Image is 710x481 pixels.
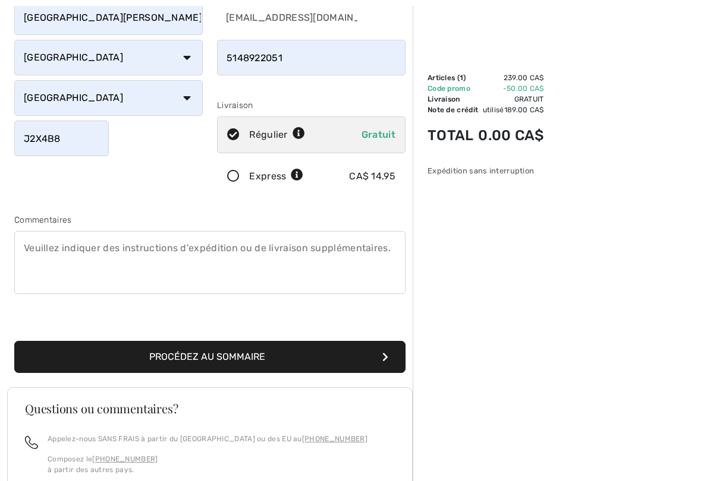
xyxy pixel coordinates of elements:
div: Expédition sans interruption [428,165,544,176]
td: Articles ( ) [428,72,478,83]
button: Procédez au sommaire [14,341,406,373]
td: -50.00 CA$ [478,83,544,94]
div: Commentaires [14,214,406,226]
input: Téléphone portable [217,40,406,75]
div: Régulier [249,128,305,142]
td: Livraison [428,94,478,105]
td: Total [428,115,478,156]
span: 189.00 CA$ [504,106,544,114]
div: Livraison [217,99,406,112]
h3: Questions ou commentaires? [25,403,395,414]
td: utilisé [478,105,544,115]
td: 239.00 CA$ [478,72,544,83]
span: 1 [460,74,463,82]
input: Code Postal [14,121,109,156]
div: Express [249,169,303,183]
td: Note de crédit [428,105,478,115]
a: [PHONE_NUMBER] [302,435,367,443]
td: 0.00 CA$ [478,115,544,156]
a: [PHONE_NUMBER] [92,455,158,463]
p: Appelez-nous SANS FRAIS à partir du [GEOGRAPHIC_DATA] ou des EU au [48,433,367,444]
span: Gratuit [362,129,395,140]
p: Composez le à partir des autres pays. [48,454,367,475]
td: Gratuit [478,94,544,105]
td: Code promo [428,83,478,94]
img: call [25,436,38,449]
div: CA$ 14.95 [349,169,395,183]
